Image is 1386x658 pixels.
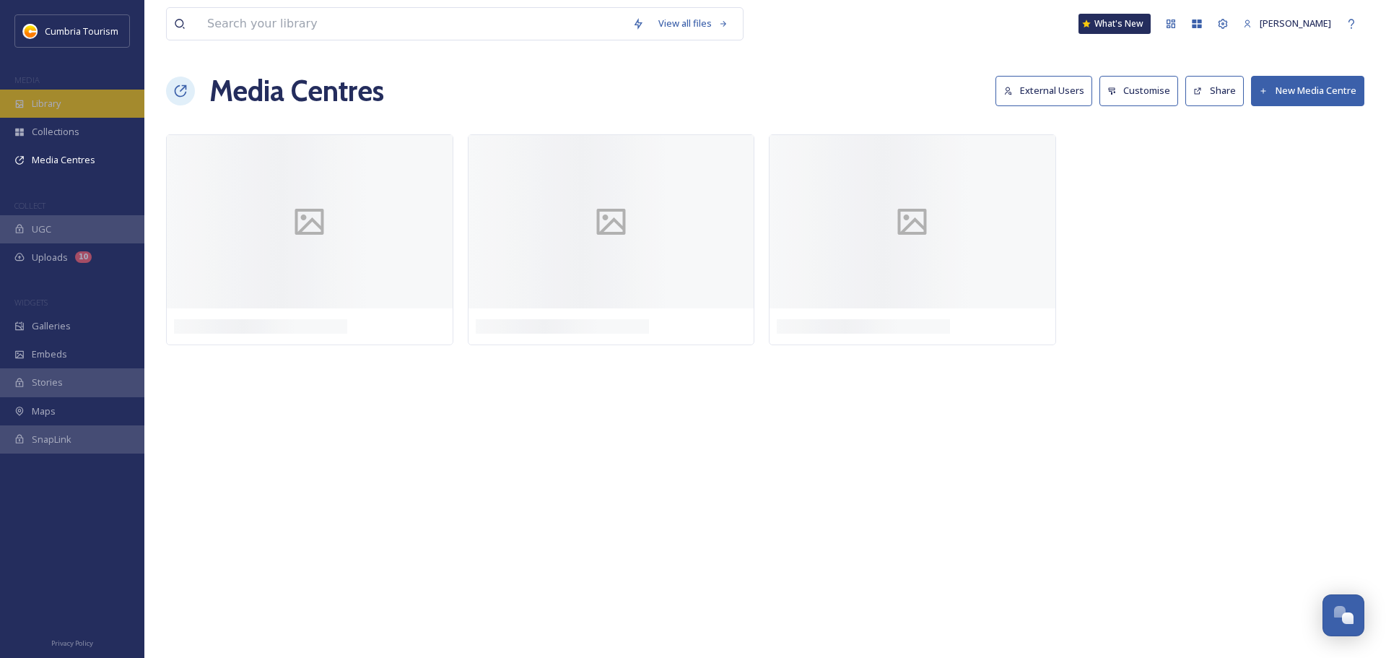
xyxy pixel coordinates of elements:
span: [PERSON_NAME] [1260,17,1331,30]
a: View all files [651,9,736,38]
a: Customise [1099,76,1186,105]
a: External Users [995,76,1099,105]
button: Share [1185,76,1244,105]
span: WIDGETS [14,297,48,308]
button: New Media Centre [1251,76,1364,105]
input: Search your library [200,8,625,40]
span: MEDIA [14,74,40,85]
span: Library [32,97,61,111]
h1: Media Centres [209,69,384,113]
span: SnapLink [32,433,71,446]
span: Media Centres [32,153,95,167]
button: External Users [995,76,1092,105]
span: Uploads [32,251,68,264]
span: UGC [32,222,51,236]
span: Maps [32,404,56,418]
img: images.jpg [23,24,38,38]
span: Stories [32,376,63,389]
span: Galleries [32,319,71,333]
span: Embeds [32,347,67,361]
div: 10 [75,251,92,263]
span: Cumbria Tourism [45,25,118,38]
button: Open Chat [1322,594,1364,636]
a: What's New [1078,14,1151,34]
span: COLLECT [14,200,45,211]
a: [PERSON_NAME] [1236,9,1338,38]
button: Customise [1099,76,1179,105]
span: Privacy Policy [51,638,93,648]
a: Privacy Policy [51,633,93,651]
span: Collections [32,125,79,139]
